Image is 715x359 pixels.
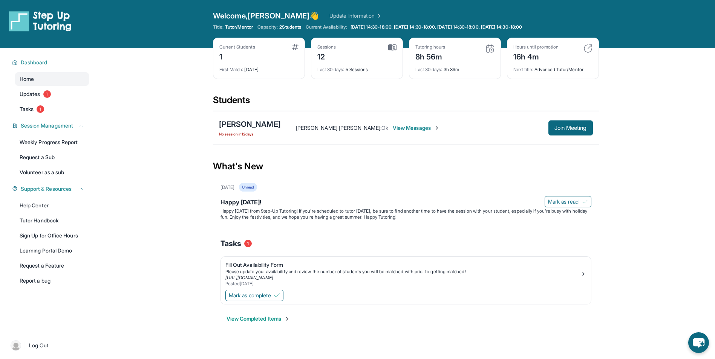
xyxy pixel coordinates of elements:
[9,11,72,32] img: logo
[213,94,599,111] div: Students
[220,208,591,220] p: Happy [DATE] from Step-Up Tutoring! If you're scheduled to tutor [DATE], be sure to find another ...
[349,24,524,30] a: [DATE] 14:30-18:00, [DATE] 14:30-18:00, [DATE] 14:30-18:00, [DATE] 14:30-18:00
[225,281,580,287] div: Posted [DATE]
[434,125,440,131] img: Chevron-Right
[227,315,290,322] button: View Completed Items
[415,44,446,50] div: Tutoring hours
[257,24,278,30] span: Capacity:
[15,274,89,288] a: Report a bug
[15,87,89,101] a: Updates1
[213,150,599,183] div: What's New
[15,102,89,116] a: Tasks1
[21,185,72,193] span: Support & Resources
[213,24,224,30] span: Title:
[18,59,84,66] button: Dashboard
[306,24,347,30] span: Current Availability:
[317,62,397,73] div: 5 Sessions
[388,44,397,51] img: card
[375,12,382,20] img: Chevron Right
[220,238,241,249] span: Tasks
[225,269,580,275] div: Please update your availability and review the number of students you will be matched with prior ...
[415,50,446,62] div: 8h 56m
[15,166,89,179] a: Volunteer as a sub
[225,290,283,301] button: Mark as complete
[239,183,257,192] div: Unread
[219,67,243,72] span: First Match :
[219,119,281,129] div: [PERSON_NAME]
[513,44,559,50] div: Hours until promotion
[415,62,495,73] div: 3h 39m
[548,120,593,135] button: Join Meeting
[15,72,89,86] a: Home
[583,44,593,53] img: card
[43,90,51,98] span: 1
[18,185,84,193] button: Support & Resources
[219,62,299,73] div: [DATE]
[221,257,591,288] a: Fill Out Availability FormPlease update your availability and review the number of students you w...
[15,151,89,164] a: Request a Sub
[317,67,344,72] span: Last 30 days :
[351,24,522,30] span: [DATE] 14:30-18:00, [DATE] 14:30-18:00, [DATE] 14:30-18:00, [DATE] 14:30-18:00
[24,341,26,350] span: |
[220,198,591,208] div: Happy [DATE]!
[219,131,281,137] span: No session in 12 days
[225,24,253,30] span: Tutor/Mentor
[21,59,47,66] span: Dashboard
[18,122,84,129] button: Session Management
[513,50,559,62] div: 16h 4m
[381,125,388,131] span: Ok
[37,105,44,113] span: 1
[554,126,587,130] span: Join Meeting
[393,124,440,132] span: View Messages
[15,259,89,272] a: Request a Feature
[688,332,709,353] button: chat-button
[21,122,73,129] span: Session Management
[29,342,49,349] span: Log Out
[8,337,89,354] a: |Log Out
[15,214,89,227] a: Tutor Handbook
[11,340,21,351] img: user-img
[296,125,381,131] span: [PERSON_NAME] [PERSON_NAME] :
[513,67,534,72] span: Next title :
[545,196,591,207] button: Mark as read
[317,44,336,50] div: Sessions
[317,50,336,62] div: 12
[225,275,273,280] a: [URL][DOMAIN_NAME]
[15,199,89,212] a: Help Center
[292,44,299,50] img: card
[15,229,89,242] a: Sign Up for Office Hours
[219,50,255,62] div: 1
[20,90,40,98] span: Updates
[548,198,579,205] span: Mark as read
[219,44,255,50] div: Current Students
[513,62,593,73] div: Advanced Tutor/Mentor
[213,11,319,21] span: Welcome, [PERSON_NAME] 👋
[20,105,34,113] span: Tasks
[225,261,580,269] div: Fill Out Availability Form
[279,24,301,30] span: 2 Students
[582,199,588,205] img: Mark as read
[244,240,252,247] span: 1
[220,184,234,190] div: [DATE]
[415,67,442,72] span: Last 30 days :
[329,12,382,20] a: Update Information
[229,292,271,299] span: Mark as complete
[274,292,280,298] img: Mark as complete
[15,244,89,257] a: Learning Portal Demo
[20,75,34,83] span: Home
[15,135,89,149] a: Weekly Progress Report
[485,44,495,53] img: card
